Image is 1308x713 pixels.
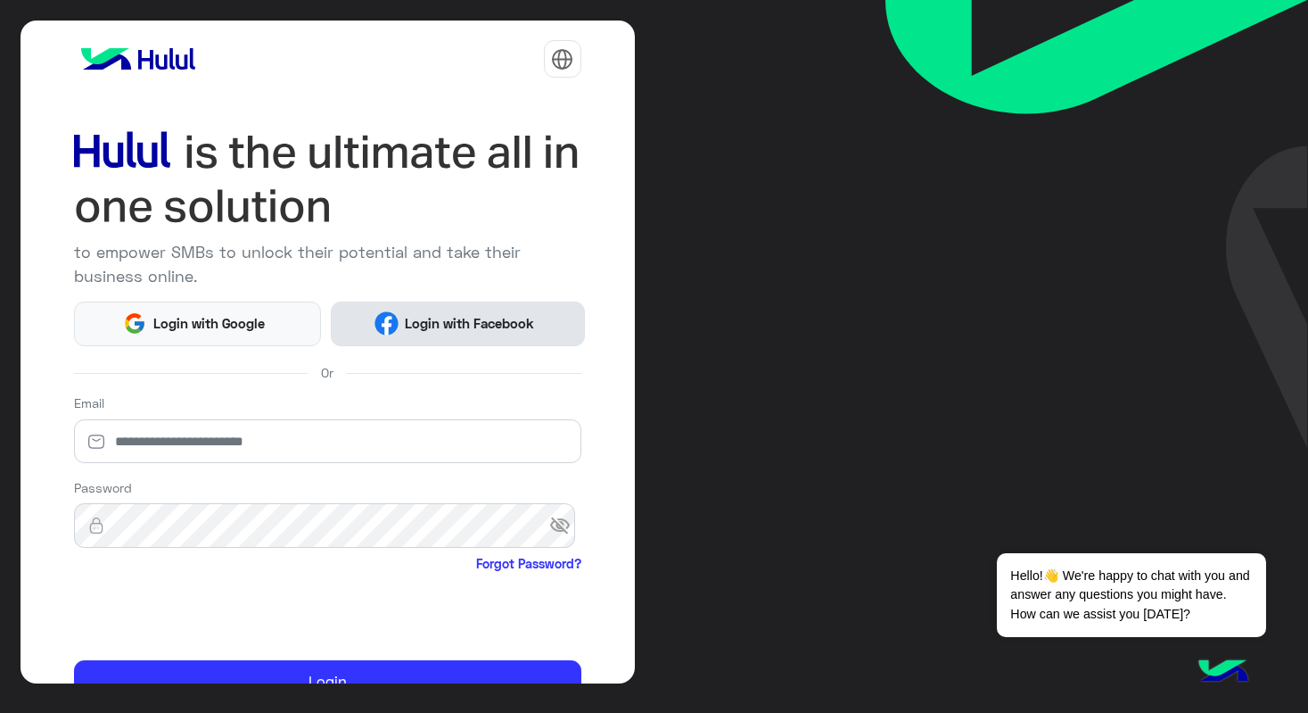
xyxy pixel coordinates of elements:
img: Google [123,311,147,336]
iframe: reCAPTCHA [74,577,345,647]
label: Password [74,478,132,497]
p: to empower SMBs to unlock their potential and take their business online. [74,240,581,288]
span: Login with Google [146,313,271,334]
img: logo [74,41,202,77]
img: hulul-logo.png [1192,642,1255,704]
img: lock [74,517,119,535]
span: visibility_off [549,510,581,542]
img: Facebook [374,311,399,336]
label: Email [74,394,104,412]
a: Forgot Password? [476,554,581,573]
span: Login with Facebook [399,313,541,334]
button: Login with Google [74,302,321,346]
span: Hello!👋 We're happy to chat with you and answer any questions you might have. How can we assist y... [997,553,1265,637]
button: Login [74,660,581,703]
img: email [74,433,119,451]
img: tab [551,48,573,70]
button: Login with Facebook [331,302,585,346]
span: Or [321,363,333,382]
img: hululLoginTitle_EN.svg [74,125,581,234]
